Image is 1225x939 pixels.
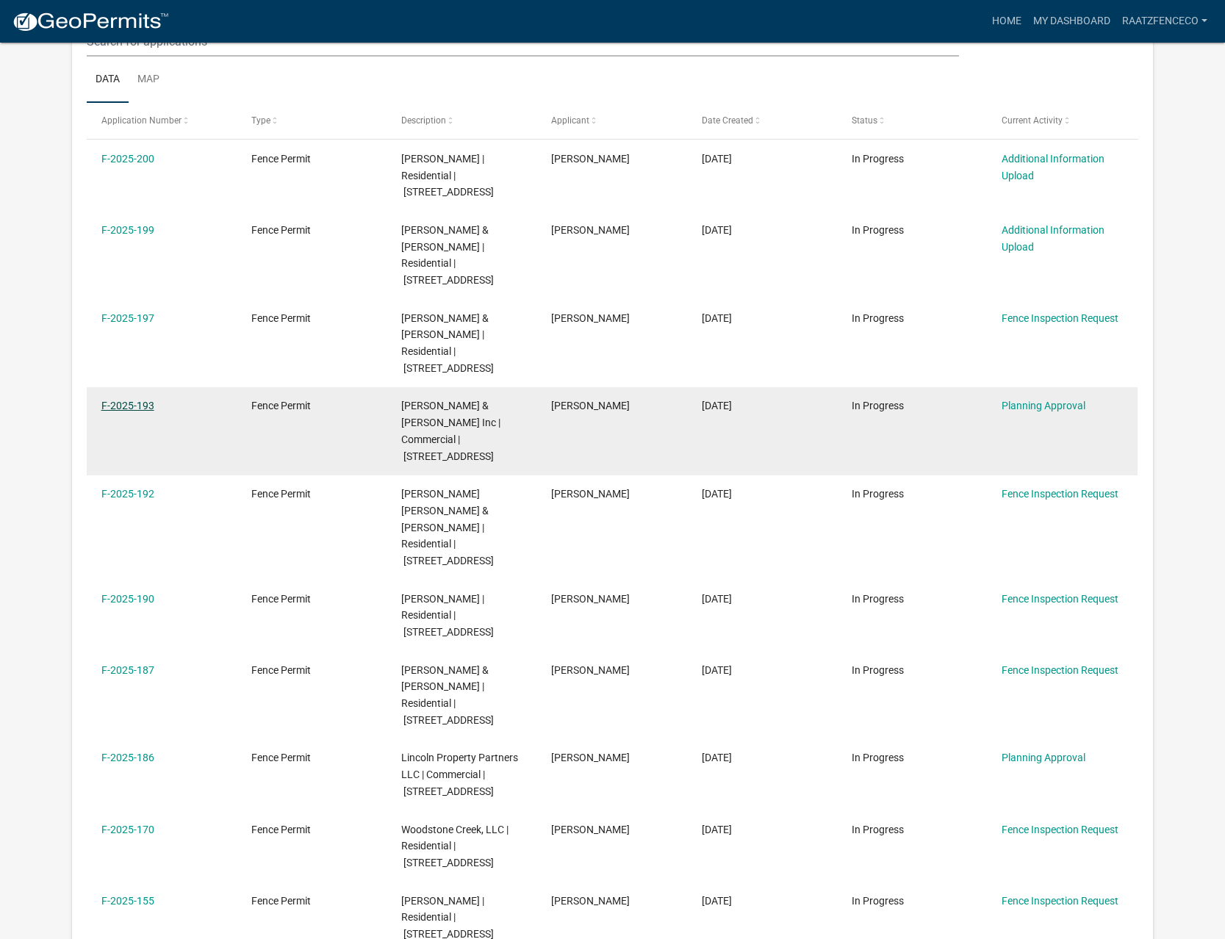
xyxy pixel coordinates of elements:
span: Fence Permit [251,664,311,676]
span: Date Created [702,115,753,126]
a: Fence Inspection Request [1002,593,1118,605]
span: Senn Stacey & Curtis | Residential | 3050 ELEMENT LN [401,312,494,374]
span: 10/15/2025 [702,224,732,236]
span: In Progress [852,664,904,676]
span: Fence Permit [251,488,311,500]
span: 10/07/2025 [702,400,732,411]
span: Application Number [101,115,182,126]
a: Planning Approval [1002,752,1085,763]
span: Fence Permit [251,153,311,165]
span: In Progress [852,895,904,907]
a: F-2025-155 [101,895,154,907]
span: Fence Permit [251,312,311,324]
span: Gentry Bill & Janet | Residential | 3050 ELEMENT LN [401,224,494,286]
span: 08/12/2025 [702,895,732,907]
span: In Progress [852,312,904,324]
span: Wyatt Mark Jr | Residential | 3050 ELEMENT LN [401,593,494,638]
span: Woodstone Creek, LLC | Residential | 3050 ELEMENT LN [401,824,509,869]
a: F-2025-193 [101,400,154,411]
span: Keith Baisch [551,664,630,676]
span: Keith Baisch [551,400,630,411]
span: In Progress [852,752,904,763]
datatable-header-cell: Type [237,103,387,138]
a: Map [129,57,168,104]
a: Additional Information Upload [1002,153,1104,181]
datatable-header-cell: Description [387,103,537,138]
span: Keith Baisch [551,153,630,165]
span: In Progress [852,593,904,605]
span: Fence Permit [251,224,311,236]
span: Fence Permit [251,895,311,907]
span: Description [401,115,446,126]
span: In Progress [852,400,904,411]
a: Fence Inspection Request [1002,895,1118,907]
a: F-2025-187 [101,664,154,676]
datatable-header-cell: Applicant [537,103,687,138]
a: Home [986,7,1027,35]
span: 09/05/2025 [702,824,732,835]
span: 10/14/2025 [702,312,732,324]
span: Keith Baisch [551,224,630,236]
span: Keith Baisch [551,824,630,835]
span: In Progress [852,824,904,835]
span: Keith Baisch [551,312,630,324]
span: Fence Permit [251,752,311,763]
a: Additional Information Upload [1002,224,1104,253]
a: Fence Inspection Request [1002,488,1118,500]
span: 09/30/2025 [702,664,732,676]
span: Applicant [551,115,589,126]
a: F-2025-190 [101,593,154,605]
datatable-header-cell: Status [838,103,988,138]
span: Keith Baisch [551,593,630,605]
a: F-2025-170 [101,824,154,835]
a: Fence Inspection Request [1002,824,1118,835]
a: Fence Inspection Request [1002,664,1118,676]
a: Planning Approval [1002,400,1085,411]
span: Humphrey Jennifer & Johannes | Residential | 3050 ELEMENT LN [401,664,494,726]
a: F-2025-199 [101,224,154,236]
a: F-2025-197 [101,312,154,324]
a: Fence Inspection Request [1002,312,1118,324]
span: Lincoln Property Partners LLC | Commercial | 3050 ELEMENT LN [401,752,518,797]
span: Fence Permit [251,593,311,605]
a: raatzfenceco [1116,7,1213,35]
span: Keith Baisch [551,752,630,763]
a: F-2025-186 [101,752,154,763]
span: 10/15/2025 [702,153,732,165]
span: Chelsey O'Neil | Residential | 3050 ELEMENT LN [401,153,494,198]
span: 10/07/2025 [702,488,732,500]
span: Ott & Baker Inc | Commercial | 3050 ELEMENT LN [401,400,500,461]
datatable-header-cell: Date Created [687,103,837,138]
a: F-2025-200 [101,153,154,165]
span: In Progress [852,488,904,500]
a: F-2025-192 [101,488,154,500]
span: Fence Permit [251,400,311,411]
span: Keith Baisch [551,895,630,907]
a: My Dashboard [1027,7,1116,35]
span: Status [852,115,877,126]
span: Keith Baisch [551,488,630,500]
span: In Progress [852,153,904,165]
datatable-header-cell: Current Activity [988,103,1138,138]
span: Type [251,115,270,126]
span: 10/06/2025 [702,593,732,605]
datatable-header-cell: Application Number [87,103,237,138]
span: Current Activity [1002,115,1063,126]
span: In Progress [852,224,904,236]
span: Tomlinson Richard Jason & Katherine Joyce | Residential | 3050 ELEMENT LN [401,488,494,566]
span: 09/26/2025 [702,752,732,763]
span: Fence Permit [251,824,311,835]
a: Data [87,57,129,104]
